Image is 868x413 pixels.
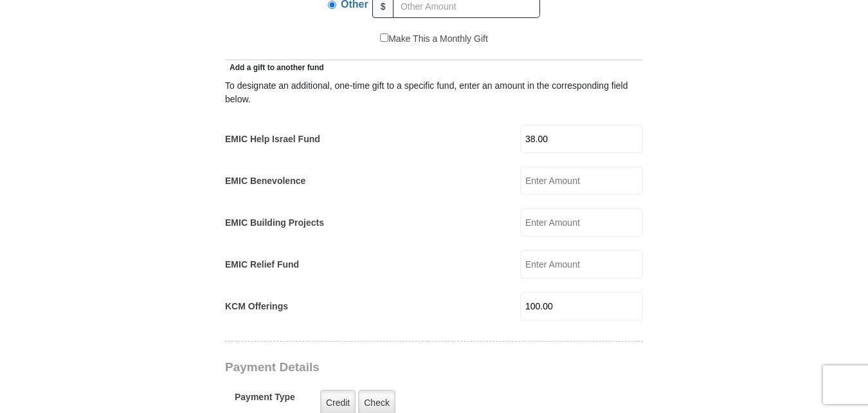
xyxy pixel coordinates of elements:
input: Enter Amount [520,292,643,320]
h3: Payment Details [225,360,553,375]
label: EMIC Building Projects [225,216,324,230]
label: Make This a Monthly Gift [380,32,488,46]
input: Make This a Monthly Gift [380,33,388,42]
div: To designate an additional, one-time gift to a specific fund, enter an amount in the correspondin... [225,79,643,106]
label: KCM Offerings [225,300,288,313]
h5: Payment Type [235,392,295,409]
label: EMIC Help Israel Fund [225,133,320,146]
label: EMIC Relief Fund [225,258,299,271]
input: Enter Amount [520,250,643,279]
input: Enter Amount [520,208,643,237]
span: Add a gift to another fund [225,63,324,72]
input: Enter Amount [520,167,643,195]
label: EMIC Benevolence [225,174,305,188]
input: Enter Amount [520,125,643,153]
